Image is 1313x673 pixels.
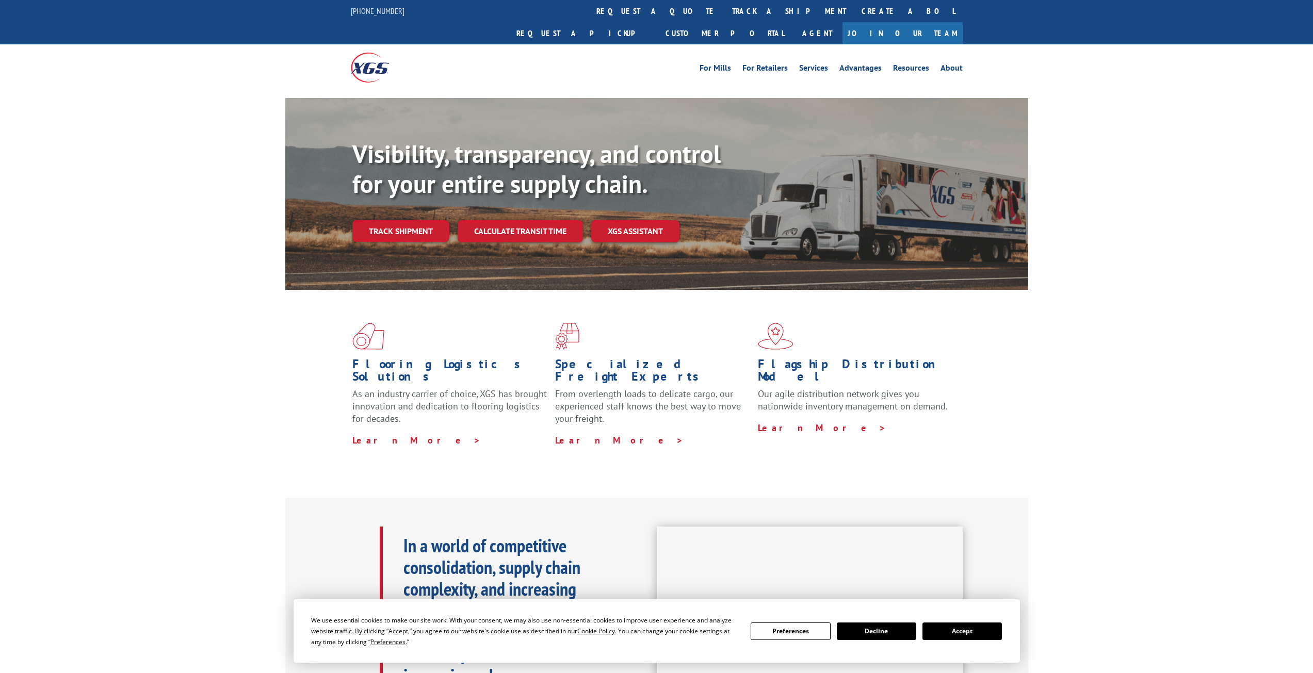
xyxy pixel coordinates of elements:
[700,64,731,75] a: For Mills
[555,388,750,434] p: From overlength loads to delicate cargo, our experienced staff knows the best way to move your fr...
[555,323,579,350] img: xgs-icon-focused-on-flooring-red
[352,220,449,242] a: Track shipment
[577,627,615,635] span: Cookie Policy
[758,422,886,434] a: Learn More >
[555,358,750,388] h1: Specialized Freight Experts
[458,220,583,242] a: Calculate transit time
[658,22,792,44] a: Customer Portal
[742,64,788,75] a: For Retailers
[311,615,738,647] div: We use essential cookies to make our site work. With your consent, we may also use non-essential ...
[758,358,953,388] h1: Flagship Distribution Model
[352,388,547,424] span: As an industry carrier of choice, XGS has brought innovation and dedication to flooring logistics...
[799,64,828,75] a: Services
[941,64,963,75] a: About
[352,358,547,388] h1: Flooring Logistics Solutions
[839,64,882,75] a: Advantages
[352,138,721,200] b: Visibility, transparency, and control for your entire supply chain.
[792,22,842,44] a: Agent
[294,599,1020,663] div: Cookie Consent Prompt
[352,323,384,350] img: xgs-icon-total-supply-chain-intelligence-red
[591,220,679,242] a: XGS ASSISTANT
[842,22,963,44] a: Join Our Team
[751,622,830,640] button: Preferences
[758,323,793,350] img: xgs-icon-flagship-distribution-model-red
[922,622,1002,640] button: Accept
[893,64,929,75] a: Resources
[555,434,684,446] a: Learn More >
[509,22,658,44] a: Request a pickup
[351,6,404,16] a: [PHONE_NUMBER]
[837,622,916,640] button: Decline
[758,388,948,412] span: Our agile distribution network gives you nationwide inventory management on demand.
[370,637,406,646] span: Preferences
[352,434,481,446] a: Learn More >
